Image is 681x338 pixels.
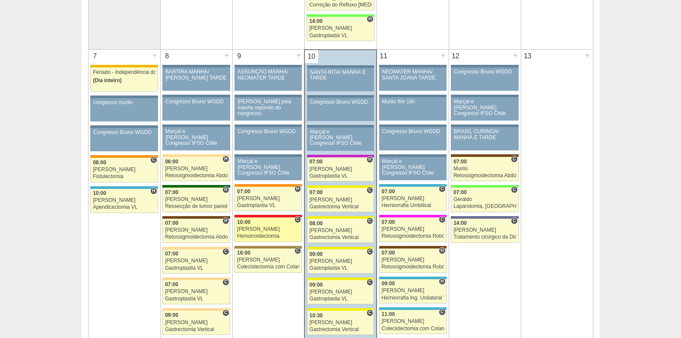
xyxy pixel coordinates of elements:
[150,156,157,163] span: Consultório
[451,67,518,91] a: Congresso Bruno WGDD
[307,157,374,182] a: H 07:00 [PERSON_NAME] Gastroplastia VL
[379,279,447,303] a: H 09:00 [PERSON_NAME] Herniorrafia Ing. Unilateral VL
[511,217,517,224] span: Consultório
[162,97,230,121] a: Congresso Bruno WGDD
[234,217,302,242] a: C 10:00 [PERSON_NAME] Hemorroidectomia
[162,67,230,91] a: BARTIRA MANHÃ/ [PERSON_NAME] TARDE
[93,77,122,83] span: (Dia inteiro)
[295,50,302,61] div: +
[310,282,323,288] span: 09:00
[367,217,373,224] span: Consultório
[379,217,447,242] a: C 07:00 [PERSON_NAME] Retossigmoidectomia Robótica
[165,189,178,195] span: 07:00
[382,203,444,208] div: Herniorrafia Umbilical
[222,248,229,255] span: Consultório
[307,277,374,280] div: Key: Santa Rita
[379,249,447,273] a: H 07:00 [PERSON_NAME] Retossigmoidectomia Robótica
[453,220,467,226] span: 14:00
[584,50,591,61] div: +
[162,277,230,280] div: Key: Bartira
[379,124,447,127] div: Key: Aviso
[379,65,447,67] div: Key: Aviso
[93,159,106,166] span: 08:00
[379,154,447,157] div: Key: Aviso
[379,157,447,180] a: Marçal e [PERSON_NAME] Congresso IFSO Chile
[382,226,444,232] div: [PERSON_NAME]
[162,65,230,67] div: Key: Aviso
[162,154,230,157] div: Key: Bartira
[307,219,374,243] a: C 08:00 [PERSON_NAME] Gastrectomia Vertical
[307,128,374,151] a: Marçal e [PERSON_NAME] Congresso IFSO Chile
[454,129,516,140] div: BRASIL CURINGA/ MANHÃ E TARDE
[439,247,445,254] span: Hospital
[307,308,374,311] div: Key: Santa Rita
[382,257,444,263] div: [PERSON_NAME]
[222,279,229,286] span: Consultório
[237,226,299,232] div: [PERSON_NAME]
[511,186,517,193] span: Consultório
[451,216,518,219] div: Key: Vila Nova Star
[367,309,373,316] span: Consultório
[382,188,395,195] span: 07:00
[521,50,535,63] div: 13
[309,33,372,38] div: Gastroplastia VL
[453,166,516,172] div: Murilo
[162,127,230,150] a: Marçal e [PERSON_NAME] Congresso IFSO Chile
[309,2,372,8] div: Correção do Refluxo [MEDICAL_DATA] esofágico Robótico
[382,311,395,317] span: 11:00
[310,70,371,81] div: SANTA RITA/ MANHÃ E TARDE
[307,188,374,212] a: C 07:00 [PERSON_NAME] Gastrectomia Vertical
[234,127,302,150] a: Congresso Bruno WGDD
[238,69,299,80] div: ASSUNÇÃO MANHÃ/ NEOMATER TARDE
[310,296,372,302] div: Gastroplastia VL
[93,130,155,135] div: Congresso Bruno WGDD
[162,216,230,219] div: Key: Santa Joana
[234,187,302,211] a: H 07:00 [PERSON_NAME] Gastroplastia VL
[382,233,444,239] div: Retossigmoidectomia Robótica
[367,156,373,163] span: Hospital
[511,156,517,163] span: Consultório
[93,100,155,105] div: congresso murilo
[162,157,230,181] a: H 06:00 [PERSON_NAME] Retossigmoidectomia Abdominal VL
[165,258,228,264] div: [PERSON_NAME]
[379,67,447,91] a: NEOMATER MANHÃ/ SANTA JOANA TARDE
[165,129,227,146] div: Marçal e [PERSON_NAME] Congresso IFSO Chile
[310,189,323,195] span: 07:00
[162,95,230,97] div: Key: Aviso
[379,307,447,310] div: Key: Neomater
[165,234,228,240] div: Retossigmoidectomia Abdominal VL
[367,187,373,194] span: Consultório
[382,281,395,287] span: 09:00
[162,124,230,127] div: Key: Aviso
[451,97,518,121] a: Marçal e [PERSON_NAME] Congresso IFSO Chile
[165,327,228,332] div: Gastrectomia Vertical
[237,250,250,256] span: 16:00
[90,158,158,182] a: C 08:00 [PERSON_NAME] Fistulectomia
[162,185,230,188] div: Key: Santa Maria
[382,99,443,105] div: Murilo Ifor 16h
[310,166,372,172] div: [PERSON_NAME]
[90,67,158,92] a: Feriado - Independência do [GEOGRAPHIC_DATA] (Dia inteiro)
[451,95,518,97] div: Key: Aviso
[162,249,230,274] a: C 07:00 [PERSON_NAME] Gastroplastia VL
[162,188,230,212] a: H 07:00 [PERSON_NAME] Ressecção de tumor parede abdominal pélvica
[93,174,155,179] div: Fistulectomia
[382,219,395,225] span: 07:00
[90,189,158,213] a: H 10:00 [PERSON_NAME] Apendicectomia VL
[234,154,302,157] div: Key: Aviso
[237,196,299,201] div: [PERSON_NAME]
[307,14,374,17] div: Key: Brasil
[307,17,374,41] a: H 14:00 [PERSON_NAME] Gastroplastia VL
[222,156,229,163] span: Hospital
[222,309,229,316] span: Consultório
[453,189,467,195] span: 07:00
[165,99,227,105] div: Congresso Bruno WGDD
[90,98,158,121] a: congresso murilo
[307,185,374,188] div: Key: Santa Rita
[93,70,155,75] div: Feriado - Independência do [GEOGRAPHIC_DATA]
[382,326,444,332] div: Colecistectomia com Colangiografia VL
[439,185,445,192] span: Consultório
[310,289,372,295] div: [PERSON_NAME]
[223,50,231,61] div: +
[307,249,374,274] a: C 09:00 [PERSON_NAME] Gastroplastia VL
